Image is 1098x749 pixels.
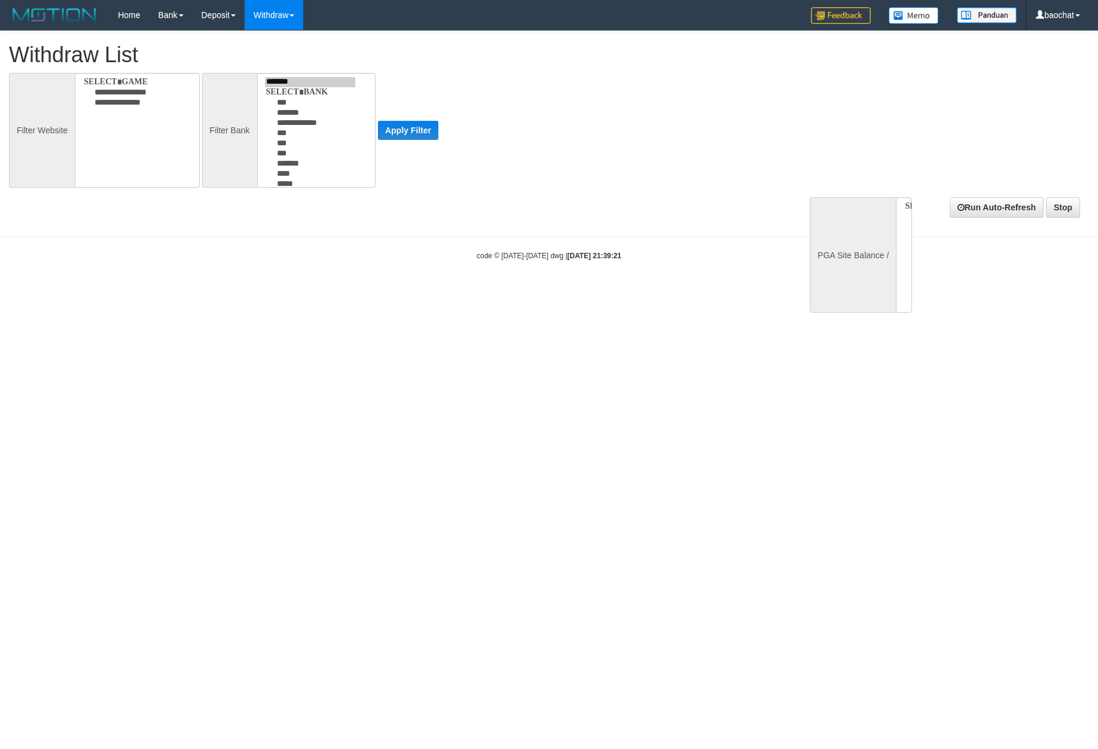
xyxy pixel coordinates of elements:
img: MOTION_logo.png [9,6,100,24]
img: panduan.png [957,7,1017,23]
a: Run Auto-Refresh [950,197,1044,218]
div: Filter Website [9,73,75,188]
strong: [DATE] 21:39:21 [568,252,621,260]
button: Apply Filter [378,121,438,140]
img: Feedback.jpg [811,7,871,24]
div: PGA Site Balance / [810,197,896,313]
a: Stop [1046,197,1080,218]
img: Button%20Memo.svg [889,7,939,24]
h1: Withdraw List [9,43,720,67]
div: Filter Bank [202,73,257,188]
small: code © [DATE]-[DATE] dwg | [477,252,621,260]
